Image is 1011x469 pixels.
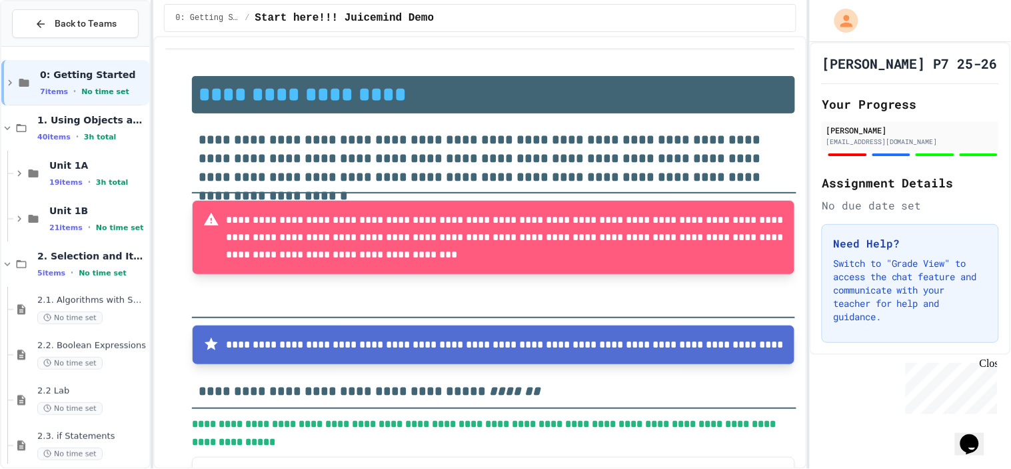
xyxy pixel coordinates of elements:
[37,431,147,442] span: 2.3. if Statements
[88,177,91,187] span: •
[81,87,129,96] span: No time set
[37,386,147,397] span: 2.2 Lab
[37,402,103,415] span: No time set
[822,54,998,73] h1: [PERSON_NAME] P7 25-26
[40,69,147,81] span: 0: Getting Started
[5,5,92,85] div: Chat with us now!Close
[822,197,999,213] div: No due date set
[37,250,147,262] span: 2. Selection and Iteration
[826,124,995,136] div: [PERSON_NAME]
[49,223,83,232] span: 21 items
[37,357,103,370] span: No time set
[833,236,988,252] h3: Need Help?
[49,205,147,217] span: Unit 1B
[55,17,117,31] span: Back to Teams
[73,86,76,97] span: •
[49,178,83,187] span: 19 items
[822,95,999,113] h2: Your Progress
[40,87,68,96] span: 7 items
[955,416,998,456] iframe: chat widget
[37,133,71,141] span: 40 items
[96,178,129,187] span: 3h total
[37,269,65,278] span: 5 items
[37,295,147,306] span: 2.1. Algorithms with Selection and Repetition
[255,10,435,26] span: Start here!!! Juicemind Demo
[96,223,144,232] span: No time set
[37,114,147,126] span: 1. Using Objects and Methods
[84,133,117,141] span: 3h total
[833,257,988,324] p: Switch to "Grade View" to access the chat feature and communicate with your teacher for help and ...
[12,9,139,38] button: Back to Teams
[37,448,103,460] span: No time set
[175,13,239,23] span: 0: Getting Started
[900,358,998,414] iframe: chat widget
[37,340,147,352] span: 2.2. Boolean Expressions
[71,268,73,278] span: •
[822,173,999,192] h2: Assignment Details
[820,5,862,36] div: My Account
[826,137,995,147] div: [EMAIL_ADDRESS][DOMAIN_NAME]
[76,131,79,142] span: •
[49,159,147,171] span: Unit 1A
[245,13,249,23] span: /
[37,312,103,324] span: No time set
[88,222,91,233] span: •
[79,269,127,278] span: No time set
